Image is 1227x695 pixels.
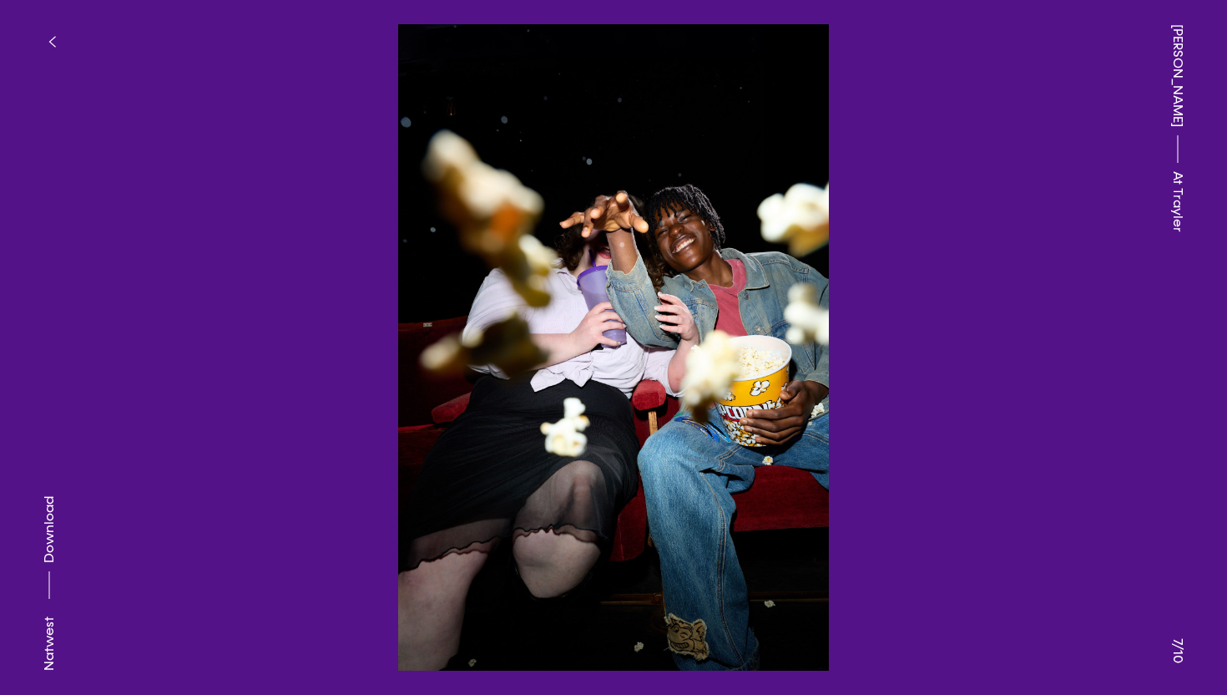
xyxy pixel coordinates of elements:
[1168,171,1188,232] span: At Trayler
[1168,24,1188,127] a: [PERSON_NAME]
[41,496,58,563] span: Download
[39,616,59,671] div: Natwest
[39,496,59,607] button: Download asset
